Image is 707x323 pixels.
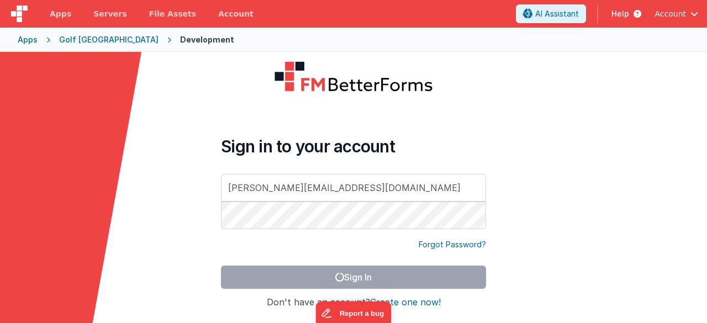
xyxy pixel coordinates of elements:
h4: Sign in to your account [221,136,486,156]
span: AI Assistant [535,8,579,19]
button: AI Assistant [516,4,586,23]
button: Create one now! [370,298,441,308]
span: Help [611,8,629,19]
button: Account [655,8,698,19]
span: File Assets [149,8,197,19]
div: Golf [GEOGRAPHIC_DATA] [59,34,159,45]
span: Apps [50,8,71,19]
input: Email Address [221,174,486,202]
span: Servers [93,8,126,19]
div: Development [180,34,234,45]
span: Account [655,8,686,19]
div: Apps [18,34,38,45]
button: Sign In [221,266,486,289]
a: Forgot Password? [419,239,486,250]
h4: Don't have an account? [221,298,486,308]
